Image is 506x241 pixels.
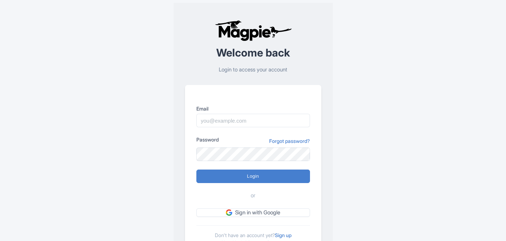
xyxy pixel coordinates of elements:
[213,20,293,41] img: logo-ab69f6fb50320c5b225c76a69d11143b.png
[269,137,310,145] a: Forgot password?
[185,66,321,74] p: Login to access your account
[185,47,321,59] h2: Welcome back
[251,192,255,200] span: or
[196,170,310,183] input: Login
[226,209,232,216] img: google.svg
[196,114,310,127] input: you@example.com
[275,232,292,238] a: Sign up
[196,208,310,217] a: Sign in with Google
[196,105,310,112] label: Email
[196,136,219,143] label: Password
